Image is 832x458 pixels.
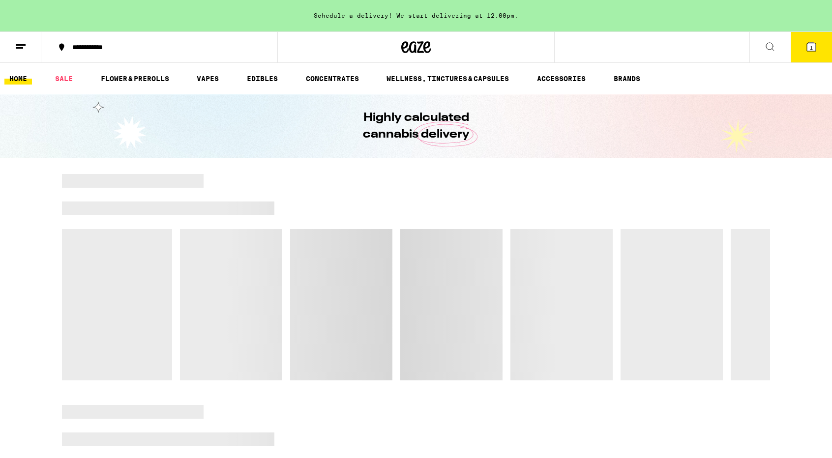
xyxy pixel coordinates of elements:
a: VAPES [192,73,224,85]
a: CONCENTRATES [301,73,364,85]
a: HOME [4,73,32,85]
a: FLOWER & PREROLLS [96,73,174,85]
a: WELLNESS, TINCTURES & CAPSULES [382,73,514,85]
a: BRANDS [609,73,645,85]
h1: Highly calculated cannabis delivery [335,110,497,143]
button: 1 [791,32,832,62]
a: EDIBLES [242,73,283,85]
a: ACCESSORIES [532,73,591,85]
a: SALE [50,73,78,85]
span: 1 [810,45,813,51]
